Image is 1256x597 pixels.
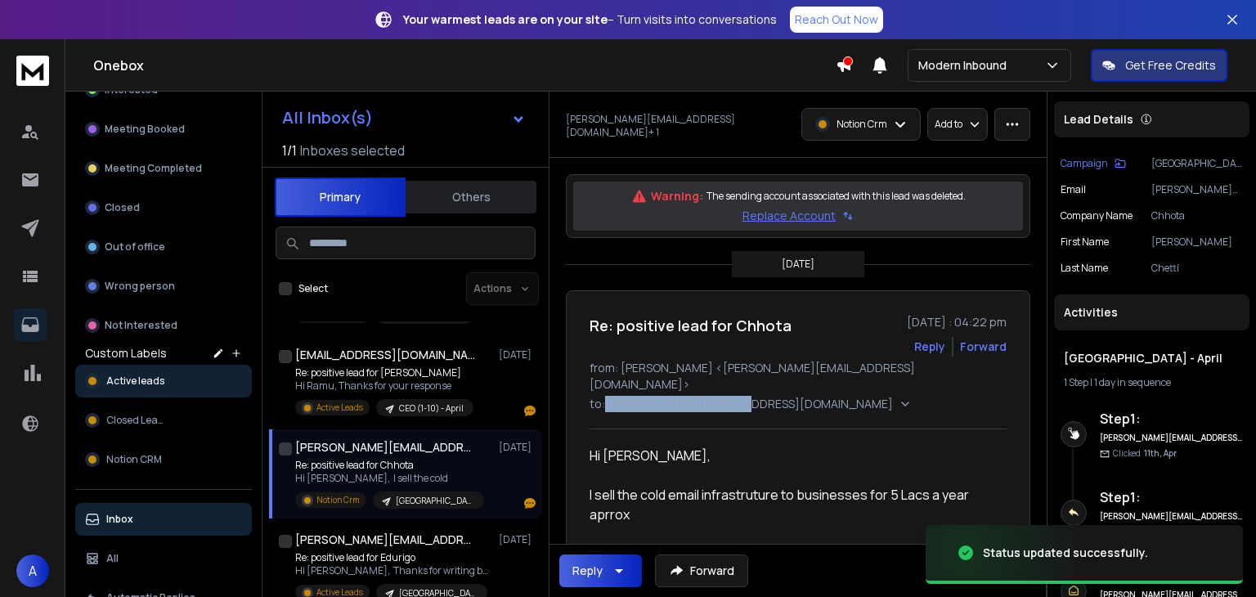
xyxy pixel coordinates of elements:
p: Reach Out Now [795,11,878,28]
h6: [PERSON_NAME][EMAIL_ADDRESS][DOMAIN_NAME] [1100,510,1243,523]
p: from: [PERSON_NAME] <[PERSON_NAME][EMAIL_ADDRESS][DOMAIN_NAME]> [590,360,1007,393]
p: Re: positive lead for Chhota [295,459,484,472]
div: Hi [PERSON_NAME], [590,446,994,465]
p: [PERSON_NAME] [1151,236,1243,249]
button: Closed Leads [75,404,252,437]
span: 1 day in sequence [1094,375,1171,389]
button: A [16,554,49,587]
button: Active leads [75,365,252,397]
p: Add to [935,118,962,131]
button: All [75,542,252,575]
h1: All Inbox(s) [282,110,373,126]
p: Company Name [1061,209,1133,222]
h1: [GEOGRAPHIC_DATA] - April [1064,350,1240,366]
p: Inbox [106,513,133,526]
button: Reply [914,339,945,355]
p: [DATE] [499,441,536,454]
p: [DATE] [499,348,536,361]
h6: [PERSON_NAME][EMAIL_ADDRESS][DOMAIN_NAME] [1100,432,1243,444]
p: Hi [PERSON_NAME], Thanks for writing back, How [295,564,491,577]
p: – Turn visits into conversations [403,11,777,28]
div: Forward [960,339,1007,355]
div: | [1064,376,1240,389]
div: Status updated successfully. [983,545,1148,561]
p: [PERSON_NAME][EMAIL_ADDRESS][DOMAIN_NAME] [1151,183,1243,196]
div: Reply [572,563,603,579]
button: Reply [559,554,642,587]
p: Re: positive lead for [PERSON_NAME] [295,366,473,379]
span: 1 Step [1064,375,1088,389]
p: Clicked [1113,447,1177,460]
button: Others [406,179,536,215]
h1: [PERSON_NAME][EMAIL_ADDRESS][DOMAIN_NAME] [295,532,475,548]
p: Hi [PERSON_NAME], I sell the cold [295,472,484,485]
p: Modern Inbound [918,57,1013,74]
p: Notion Crm [316,494,360,506]
p: [DATE] [782,258,814,271]
p: Chhota [1151,209,1243,222]
p: First Name [1061,236,1109,249]
p: Campaign [1061,157,1108,170]
p: Email [1061,183,1086,196]
p: Active Leads [316,402,363,414]
h1: Re: positive lead for Chhota [590,314,792,337]
p: CEO (1-10) - April [399,402,464,415]
p: Meeting Completed [105,162,202,175]
h3: Custom Labels [85,345,167,361]
p: Chetti [1151,262,1243,275]
p: Hi Ramu, Thanks for your response [295,379,473,393]
div: Activities [1054,294,1249,330]
p: Closed [105,201,140,214]
span: Active leads [106,375,164,388]
p: Get Free Credits [1125,57,1216,74]
span: 11th, Apr [1144,447,1177,459]
p: [GEOGRAPHIC_DATA] - April [396,495,474,507]
p: Re: positive lead for Edurigo [295,551,491,564]
p: [DATE] : 04:22 pm [907,314,1007,330]
p: Warning: [651,188,703,204]
button: Notion CRM [75,443,252,476]
span: Closed Leads [106,414,169,427]
span: 1 / 1 [282,141,297,160]
h6: Step 1 : [1100,487,1243,507]
p: The sending account associated with this lead was deleted. [706,190,966,203]
h1: [PERSON_NAME][EMAIL_ADDRESS][DOMAIN_NAME] +1 [295,439,475,456]
p: [DATE] [499,533,536,546]
button: All Inbox(s) [269,101,539,134]
a: Reach Out Now [790,7,883,33]
p: Meeting Booked [105,123,185,136]
p: Not Interested [105,319,177,332]
p: [GEOGRAPHIC_DATA] - April [1151,157,1243,170]
button: Out of office [75,231,252,263]
p: Wrong person [105,280,175,293]
label: Select [298,282,328,295]
button: Replace Account [742,208,854,224]
img: logo [16,56,49,86]
span: Notion CRM [106,453,162,466]
h6: Step 1 : [1100,409,1243,429]
button: Inbox [75,503,252,536]
button: Forward [655,554,748,587]
p: All [106,552,119,565]
button: Wrong person [75,270,252,303]
button: Get Free Credits [1091,49,1227,82]
button: Primary [275,177,406,217]
p: Lead Details [1064,111,1133,128]
div: I sell the cold email infrastruture to businesses for 5 Lacs a year aprrox [590,485,994,524]
button: Closed [75,191,252,224]
p: Out of office [105,240,165,254]
button: Meeting Booked [75,113,252,146]
strong: Your warmest leads are on your site [403,11,608,27]
h3: Inboxes selected [300,141,405,160]
p: Notion Crm [837,118,887,131]
p: to: [PERSON_NAME][EMAIL_ADDRESS][DOMAIN_NAME] [590,396,895,412]
button: Not Interested [75,309,252,342]
button: Meeting Completed [75,152,252,185]
button: Campaign [1061,157,1126,170]
h1: Onebox [93,56,836,75]
p: [PERSON_NAME][EMAIL_ADDRESS][DOMAIN_NAME] + 1 [566,113,792,139]
p: Last Name [1061,262,1108,275]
